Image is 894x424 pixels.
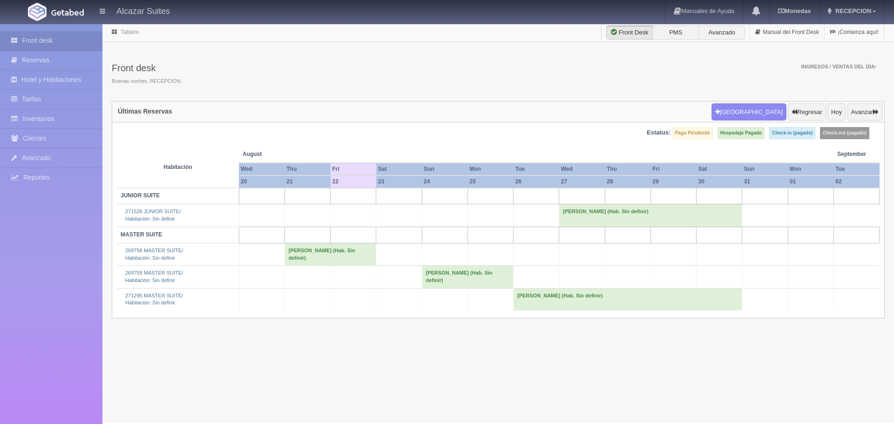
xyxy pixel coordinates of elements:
span: Ingresos / Ventas del día [801,64,876,69]
th: 20 [239,175,284,188]
th: 01 [788,175,833,188]
button: [GEOGRAPHIC_DATA] [711,103,786,121]
th: 24 [422,175,467,188]
th: 30 [697,175,742,188]
label: Check-in (pagado) [769,127,815,139]
th: 23 [376,175,422,188]
b: JUNIOR SUITE [121,192,160,199]
th: 25 [467,175,513,188]
strong: Habitación [163,164,192,170]
label: Estatus: [647,128,670,137]
label: Front Desk [606,26,653,40]
a: 269758 MASTER SUITE/Habitación: Sin definir [125,248,183,261]
span: August [243,150,327,158]
a: Manual del Front Desk [750,23,824,41]
td: [PERSON_NAME] (Hab. Sin definir) [284,243,376,265]
th: 26 [514,175,559,188]
label: Pago Pendiente [672,127,713,139]
a: 269759 MASTER SUITE/Habitación: Sin definir [125,270,183,283]
b: Monedas [778,7,811,14]
label: PMS [652,26,699,40]
a: Tablero [121,29,139,35]
th: Thu [605,163,650,175]
a: ¡Comienza aquí! [825,23,884,41]
a: 271295 MASTER SUITE/Habitación: Sin definir [125,293,183,306]
th: Tue [833,163,879,175]
td: [PERSON_NAME] (Hab. Sin definir) [422,266,514,288]
th: Sun [422,163,467,175]
th: 28 [605,175,650,188]
th: 22 [331,175,376,188]
h4: Últimas Reservas [118,108,172,115]
b: MASTER SUITE [121,231,162,238]
td: [PERSON_NAME] (Hab. Sin definir) [559,204,742,227]
h4: Alcazar Suites [116,5,170,16]
th: Fri [331,163,376,175]
label: Avanzado [698,26,745,40]
img: Getabed [51,9,84,16]
span: RECEPCION [833,7,871,14]
th: Fri [650,163,696,175]
th: Wed [239,163,284,175]
th: 31 [742,175,788,188]
th: Mon [467,163,513,175]
a: 271526 JUNIOR SUITE/Habitación: Sin definir [125,209,181,222]
button: Avanzar [847,103,882,121]
span: Buenas noches, RECEPCION. [112,78,182,85]
span: September [837,150,875,158]
th: Sat [697,163,742,175]
th: Mon [788,163,833,175]
th: 21 [284,175,330,188]
th: Wed [559,163,605,175]
th: Tue [514,163,559,175]
td: [PERSON_NAME] (Hab. Sin definir) [514,288,742,310]
button: Hoy [827,103,846,121]
th: 29 [650,175,696,188]
th: Sun [742,163,788,175]
label: Hospedaje Pagado [718,127,765,139]
th: 27 [559,175,605,188]
th: Sat [376,163,422,175]
img: Getabed [28,3,47,21]
th: 02 [833,175,879,188]
button: Regresar [788,103,826,121]
th: Thu [284,163,330,175]
label: Check-out (pagado) [820,127,869,139]
h3: Front desk [112,63,182,73]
